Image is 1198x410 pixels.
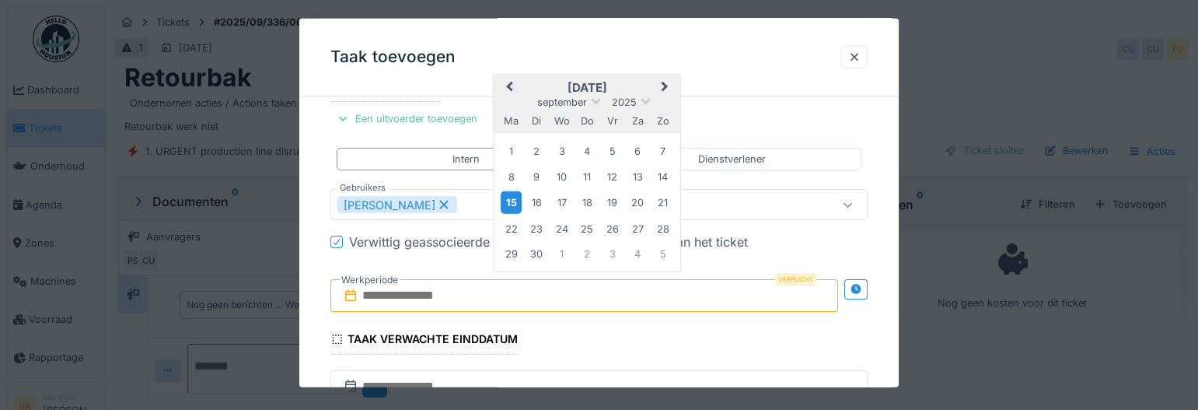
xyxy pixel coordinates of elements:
[526,191,547,212] div: Choose dinsdag 16 september 2025
[602,166,623,187] div: Choose vrijdag 12 september 2025
[551,243,572,264] div: Choose woensdag 1 oktober 2025
[501,218,522,239] div: Choose maandag 22 september 2025
[501,243,522,264] div: Choose maandag 29 september 2025
[349,233,748,251] div: Verwittig geassocieerde gebruikers van het genereren van het ticket
[330,75,440,102] div: Toewijzen aan
[652,218,673,239] div: Choose zondag 28 september 2025
[775,273,816,286] div: Verplicht
[330,108,484,129] div: Een uitvoerder toevoegen
[627,140,648,161] div: Choose zaterdag 6 september 2025
[495,76,520,101] button: Previous Month
[652,191,673,212] div: Choose zondag 21 september 2025
[577,218,598,239] div: Choose donderdag 25 september 2025
[627,243,648,264] div: Choose zaterdag 4 oktober 2025
[526,218,547,239] div: Choose dinsdag 23 september 2025
[551,110,572,131] div: woensdag
[551,140,572,161] div: Choose woensdag 3 september 2025
[330,328,518,354] div: Taak verwachte einddatum
[652,166,673,187] div: Choose zondag 14 september 2025
[537,96,587,107] span: september
[627,166,648,187] div: Choose zaterdag 13 september 2025
[330,47,456,67] h3: Taak toevoegen
[577,243,598,264] div: Choose donderdag 2 oktober 2025
[627,110,648,131] div: zaterdag
[551,191,572,212] div: Choose woensdag 17 september 2025
[526,243,547,264] div: Choose dinsdag 30 september 2025
[654,76,679,101] button: Next Month
[494,81,680,95] h2: [DATE]
[612,96,637,107] span: 2025
[577,191,598,212] div: Choose donderdag 18 september 2025
[337,196,457,213] div: [PERSON_NAME]
[602,191,623,212] div: Choose vrijdag 19 september 2025
[501,110,522,131] div: maandag
[652,140,673,161] div: Choose zondag 7 september 2025
[577,166,598,187] div: Choose donderdag 11 september 2025
[501,191,522,213] div: Choose maandag 15 september 2025
[337,181,389,194] label: Gebruikers
[526,140,547,161] div: Choose dinsdag 2 september 2025
[551,218,572,239] div: Choose woensdag 24 september 2025
[627,191,648,212] div: Choose zaterdag 20 september 2025
[526,166,547,187] div: Choose dinsdag 9 september 2025
[452,152,480,166] div: Intern
[602,218,623,239] div: Choose vrijdag 26 september 2025
[501,140,522,161] div: Choose maandag 1 september 2025
[499,138,676,266] div: Month september, 2025
[602,243,623,264] div: Choose vrijdag 3 oktober 2025
[652,110,673,131] div: zondag
[602,140,623,161] div: Choose vrijdag 5 september 2025
[652,243,673,264] div: Choose zondag 5 oktober 2025
[501,166,522,187] div: Choose maandag 8 september 2025
[340,272,400,289] label: Werkperiode
[698,152,766,166] div: Dienstverlener
[551,166,572,187] div: Choose woensdag 10 september 2025
[577,140,598,161] div: Choose donderdag 4 september 2025
[577,110,598,131] div: donderdag
[602,110,623,131] div: vrijdag
[526,110,547,131] div: dinsdag
[627,218,648,239] div: Choose zaterdag 27 september 2025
